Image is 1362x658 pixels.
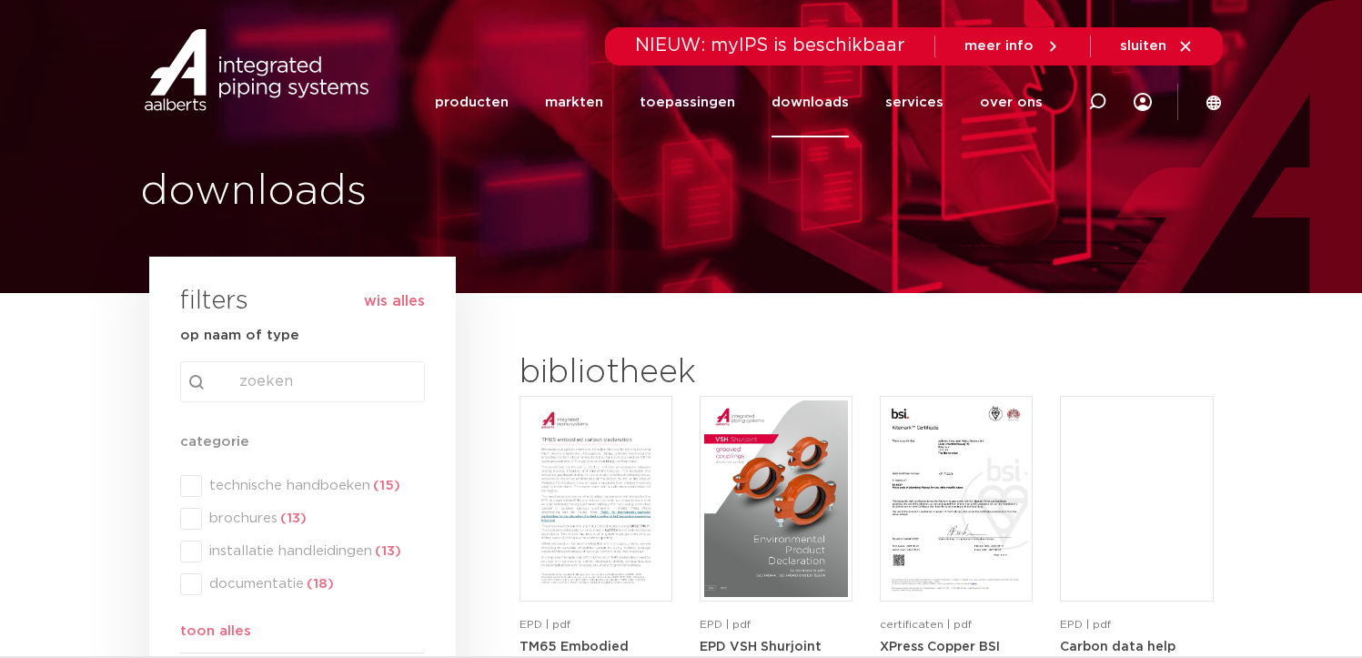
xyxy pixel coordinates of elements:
[1120,39,1166,53] span: sluiten
[435,67,1043,137] nav: Menu
[880,641,1000,653] strong: XPress Copper BSI
[964,39,1034,53] span: meer info
[1060,619,1111,630] span: EPD | pdf
[520,619,570,630] span: EPD | pdf
[435,67,509,137] a: producten
[704,400,848,597] img: VSH-Shurjoint-Grooved-Couplings_A4EPD_5011512_EN-pdf.jpg
[880,619,972,630] span: certificaten | pdf
[1064,400,1208,597] img: NL-Carbon-data-help-sheet-pdf.jpg
[640,67,735,137] a: toepassingen
[880,640,1000,653] a: XPress Copper BSI
[635,36,905,55] span: NIEUW: myIPS is beschikbaar
[520,351,843,395] h2: bibliotheek
[180,329,299,342] strong: op naam of type
[964,38,1061,55] a: meer info
[885,67,943,137] a: services
[884,400,1028,597] img: XPress_Koper_BSI-pdf.jpg
[524,400,668,597] img: TM65-Embodied-Carbon-Declaration-pdf.jpg
[1120,38,1194,55] a: sluiten
[772,67,849,137] a: downloads
[545,67,603,137] a: markten
[140,163,672,221] h1: downloads
[980,67,1043,137] a: over ons
[700,619,751,630] span: EPD | pdf
[180,280,248,324] h3: filters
